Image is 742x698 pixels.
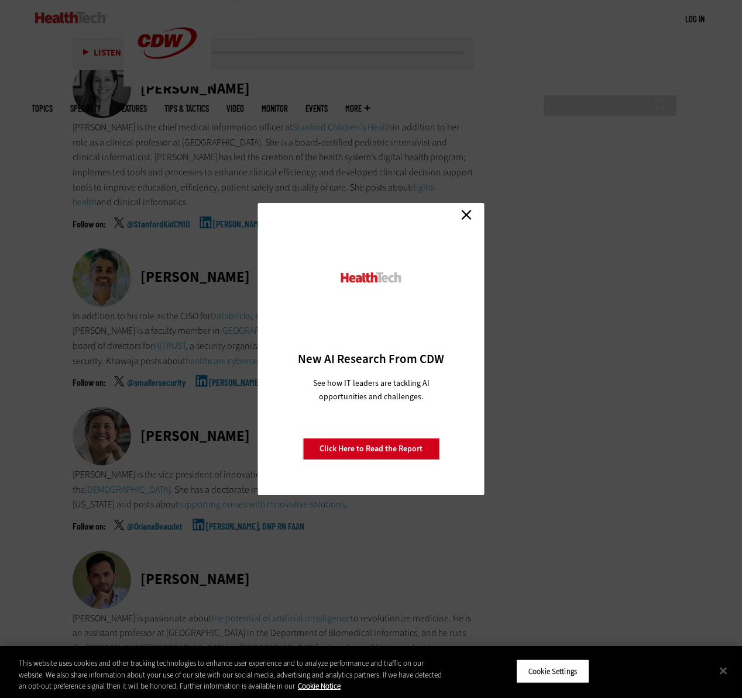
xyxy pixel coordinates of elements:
button: Close [710,658,736,683]
a: Close [458,206,475,223]
a: More information about your privacy [298,681,341,691]
p: See how IT leaders are tackling AI opportunities and challenges. [299,376,444,403]
img: HealthTech_0.png [339,271,403,284]
h3: New AI Research From CDW [279,351,464,367]
button: Cookie Settings [516,659,589,683]
div: This website uses cookies and other tracking technologies to enhance user experience and to analy... [19,658,445,692]
a: Click Here to Read the Report [303,438,439,460]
